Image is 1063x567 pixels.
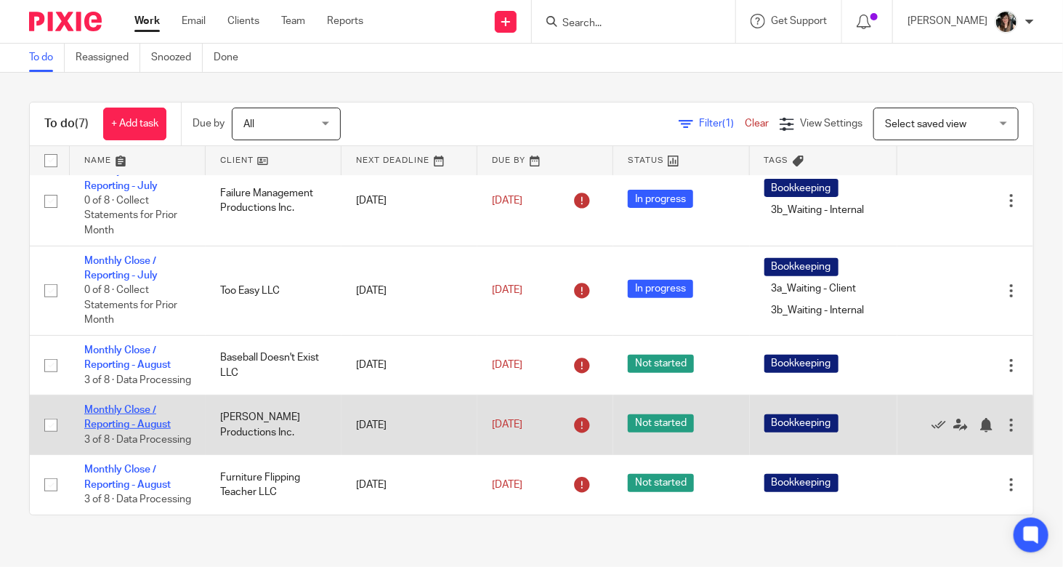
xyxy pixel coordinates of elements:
[628,474,694,492] span: Not started
[995,10,1018,33] img: IMG_2906.JPEG
[628,355,694,373] span: Not started
[341,335,477,395] td: [DATE]
[206,246,341,335] td: Too Easy LLC
[492,480,522,490] span: [DATE]
[764,355,838,373] span: Bookkeeping
[771,16,827,26] span: Get Support
[182,14,206,28] a: Email
[75,118,89,129] span: (7)
[764,280,864,298] span: 3a_Waiting - Client
[84,435,191,445] span: 3 of 8 · Data Processing
[206,395,341,455] td: [PERSON_NAME] Productions Inc.
[281,14,305,28] a: Team
[84,375,191,385] span: 3 of 8 · Data Processing
[341,156,477,246] td: [DATE]
[628,190,693,208] span: In progress
[84,196,177,236] span: 0 of 8 · Collect Statements for Prior Month
[84,166,158,190] a: Monthly Close / Reporting - July
[44,116,89,132] h1: To do
[84,494,191,504] span: 3 of 8 · Data Processing
[764,156,789,164] span: Tags
[764,179,838,197] span: Bookkeeping
[243,119,254,129] span: All
[103,108,166,140] a: + Add task
[76,44,140,72] a: Reassigned
[84,285,177,325] span: 0 of 8 · Collect Statements for Prior Month
[561,17,692,31] input: Search
[492,196,522,206] span: [DATE]
[214,44,249,72] a: Done
[764,258,838,276] span: Bookkeeping
[764,302,872,320] span: 3b_Waiting - Internal
[134,14,160,28] a: Work
[327,14,363,28] a: Reports
[764,201,872,219] span: 3b_Waiting - Internal
[628,414,694,433] span: Not started
[492,360,522,370] span: [DATE]
[206,156,341,246] td: Failure Management Productions Inc.
[227,14,259,28] a: Clients
[29,12,102,31] img: Pixie
[764,414,838,433] span: Bookkeeping
[885,119,966,129] span: Select saved view
[722,118,734,129] span: (1)
[764,474,838,492] span: Bookkeeping
[193,116,225,131] p: Due by
[908,14,987,28] p: [PERSON_NAME]
[84,465,171,489] a: Monthly Close / Reporting - August
[341,395,477,455] td: [DATE]
[931,418,953,433] a: Mark as done
[800,118,862,129] span: View Settings
[628,280,693,298] span: In progress
[699,118,745,129] span: Filter
[84,405,171,430] a: Monthly Close / Reporting - August
[206,335,341,395] td: Baseball Doesn't Exist LLC
[84,345,171,370] a: Monthly Close / Reporting - August
[341,246,477,335] td: [DATE]
[206,455,341,515] td: Furniture Flipping Teacher LLC
[492,420,522,430] span: [DATE]
[341,455,477,515] td: [DATE]
[151,44,203,72] a: Snoozed
[492,286,522,296] span: [DATE]
[745,118,769,129] a: Clear
[29,44,65,72] a: To do
[84,256,158,281] a: Monthly Close / Reporting - July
